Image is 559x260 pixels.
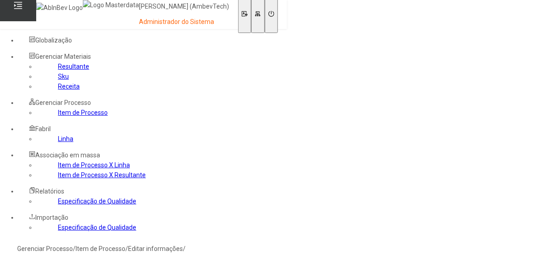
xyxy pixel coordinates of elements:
nz-breadcrumb-separator: / [73,245,76,252]
p: Administrador do Sistema [139,18,229,27]
nz-breadcrumb-separator: / [125,245,128,252]
span: Importação [35,214,68,221]
a: Item de Processo [76,245,125,252]
span: Gerenciar Processo [35,99,91,106]
p: [PERSON_NAME] (AmbevTech) [139,2,229,11]
a: Linha [58,135,73,142]
span: Gerenciar Materiais [35,53,91,60]
a: Editar informações [128,245,183,252]
a: Gerenciar Processo [17,245,73,252]
a: Item de Processo [58,109,108,116]
span: Fabril [35,125,51,132]
span: Relatórios [35,188,64,195]
nz-breadcrumb-separator: / [183,245,186,252]
a: Especificação de Qualidade [58,224,136,231]
a: Item de Processo X Resultante [58,171,146,179]
a: Resultante [58,63,89,70]
img: AbInBev Logo [36,3,83,13]
a: Especificação de Qualidade [58,198,136,205]
a: Item de Processo X Linha [58,161,130,169]
a: Sku [58,73,69,80]
span: Associação em massa [35,151,100,159]
span: Globalização [35,37,72,44]
a: Receita [58,83,80,90]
